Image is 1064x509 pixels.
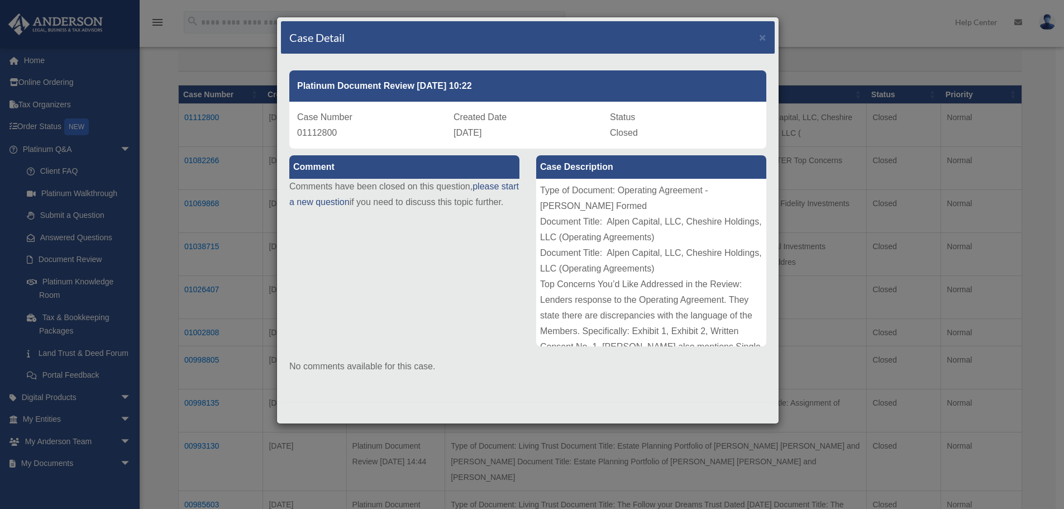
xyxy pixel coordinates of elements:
[289,182,519,207] a: please start a new question
[759,31,766,43] button: Close
[759,31,766,44] span: ×
[297,112,352,122] span: Case Number
[289,179,519,210] p: Comments have been closed on this question, if you need to discuss this topic further.
[536,155,766,179] label: Case Description
[297,128,337,137] span: 01112800
[536,179,766,346] div: Type of Document: Operating Agreement - [PERSON_NAME] Formed Document Title: Alpen Capital, LLC, ...
[289,359,766,374] p: No comments available for this case.
[289,70,766,102] div: Platinum Document Review [DATE] 10:22
[289,155,519,179] label: Comment
[610,128,638,137] span: Closed
[454,128,481,137] span: [DATE]
[454,112,507,122] span: Created Date
[610,112,635,122] span: Status
[289,30,345,45] h4: Case Detail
